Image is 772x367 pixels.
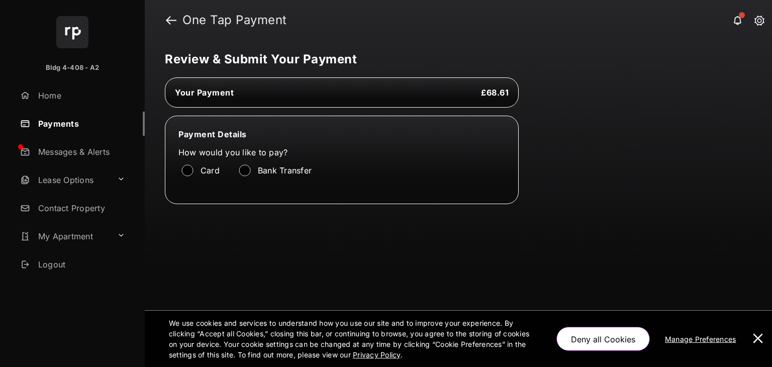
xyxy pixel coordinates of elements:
[46,63,100,73] p: Bldg 4-408 - A2
[16,83,145,108] a: Home
[178,147,480,157] label: How would you like to pay?
[56,16,88,48] img: svg+xml;base64,PHN2ZyB4bWxucz0iaHR0cDovL3d3dy53My5vcmcvMjAwMC9zdmciIHdpZHRoPSI2NCIgaGVpZ2h0PSI2NC...
[201,165,220,175] label: Card
[665,335,740,343] u: Manage Preferences
[175,87,234,98] span: Your Payment
[16,252,145,277] a: Logout
[556,327,650,351] button: Deny all Cookies
[258,165,312,175] label: Bank Transfer
[16,112,145,136] a: Payments
[16,224,113,248] a: My Apartment
[353,350,400,359] u: Privacy Policy
[182,14,287,26] strong: One Tap Payment
[16,140,145,164] a: Messages & Alerts
[481,87,509,98] span: £68.61
[16,196,145,220] a: Contact Property
[178,129,247,139] span: Payment Details
[165,53,744,65] h5: Review & Submit Your Payment
[16,168,113,192] a: Lease Options
[169,318,535,360] p: We use cookies and services to understand how you use our site and to improve your experience. By...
